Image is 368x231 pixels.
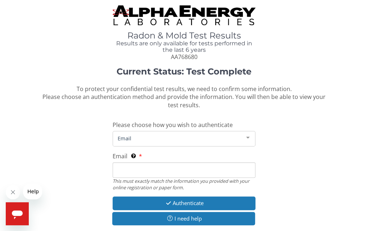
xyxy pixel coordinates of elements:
[117,66,251,77] strong: Current Status: Test Complete
[112,212,255,225] button: I need help
[113,31,255,40] h1: Radon & Mold Test Results
[116,134,241,142] span: Email
[113,196,255,210] button: Authenticate
[6,185,20,199] iframe: Close message
[113,40,255,53] h4: Results are only available for tests performed in the last 6 years
[113,178,255,191] div: This must exactly match the information you provided with your online registration or paper form.
[6,202,29,225] iframe: Button to launch messaging window
[113,121,233,129] span: Please choose how you wish to authenticate
[113,152,127,160] span: Email
[171,53,197,61] span: AA768680
[113,5,255,25] img: TightCrop.jpg
[42,85,326,109] span: To protect your confidential test results, we need to confirm some information. Please choose an ...
[23,184,42,199] iframe: Message from company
